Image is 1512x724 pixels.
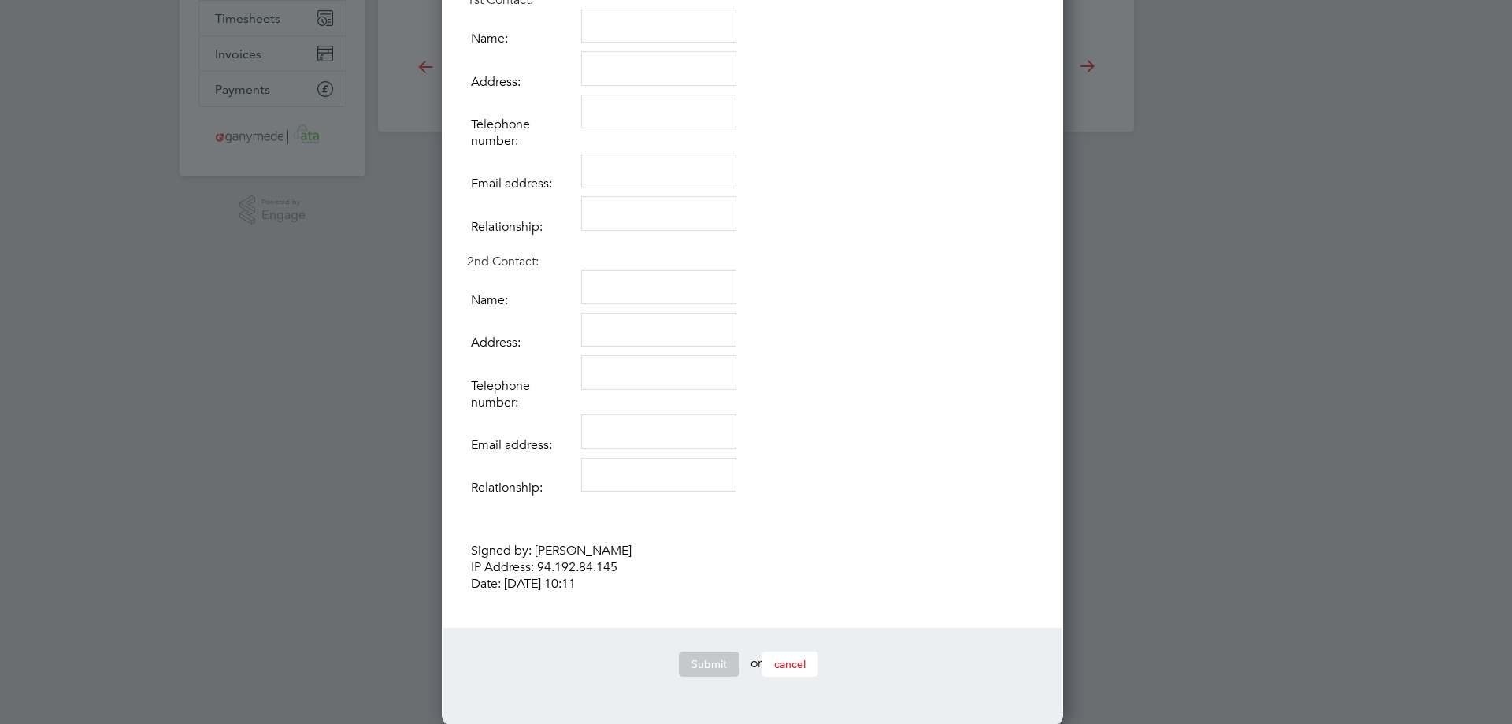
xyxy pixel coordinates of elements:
[467,254,1038,270] h2: 2nd Contact:
[467,70,581,95] p: Address:
[467,476,581,500] p: Relationship:
[467,652,1038,692] li: or
[467,215,581,239] p: Relationship:
[467,433,581,458] p: Email address:
[467,113,581,154] p: Telephone number:
[467,331,581,355] p: Address:
[467,539,1038,596] p: Signed by: [PERSON_NAME] IP Address: 94.192.84.145 Date: [DATE] 10:11
[467,288,581,313] p: Name:
[679,652,739,677] button: Submit
[467,172,581,196] p: Email address:
[467,27,581,51] p: Name:
[467,374,581,415] p: Telephone number:
[774,657,806,671] span: cancel
[762,652,818,677] button: cancel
